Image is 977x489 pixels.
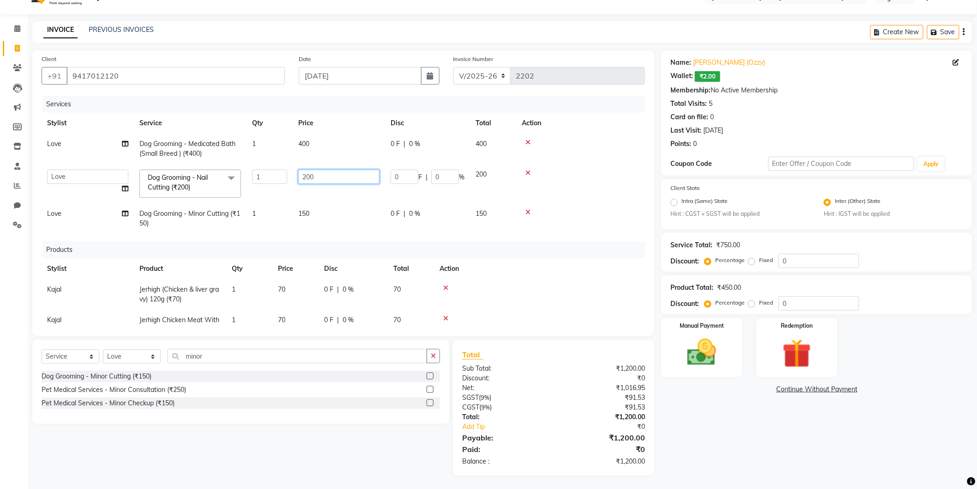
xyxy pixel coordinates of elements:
[554,444,652,455] div: ₹0
[319,258,388,279] th: Disc
[462,393,479,402] span: SGST
[717,283,741,293] div: ₹450.00
[927,25,959,39] button: Save
[773,336,820,372] img: _gift.svg
[835,197,881,208] label: Inter (Other) State
[781,322,813,330] label: Redemption
[42,96,652,113] div: Services
[324,315,333,325] span: 0 F
[42,258,134,279] th: Stylist
[299,55,311,63] label: Date
[670,112,708,122] div: Card on file:
[89,25,154,34] a: PREVIOUS INVOICES
[693,139,697,149] div: 0
[481,403,490,411] span: 9%
[670,139,691,149] div: Points:
[663,385,971,394] a: Continue Without Payment
[678,336,725,369] img: _cash.svg
[139,316,219,334] span: Jerhigh Chicken Meat With Riceberry 120g (₹70)
[476,170,487,178] span: 200
[554,383,652,393] div: ₹1,016.95
[918,157,944,171] button: Apply
[226,258,272,279] th: Qty
[554,457,652,466] div: ₹1,200.00
[455,412,554,422] div: Total:
[716,240,740,250] div: ₹750.00
[670,86,711,95] div: Membership:
[47,140,61,148] span: Love
[42,398,175,408] div: Pet Medical Services - Minor Checkup (₹150)
[455,393,554,403] div: ( )
[42,372,151,381] div: Dog Grooming - Minor Cutting (₹150)
[66,67,285,85] input: Search by Name/Mobile/Email/Code
[42,67,67,85] button: +91
[391,209,400,219] span: 0 F
[670,71,693,82] div: Wallet:
[139,140,235,158] span: Dog Grooming - Medicated Bath (Small Breed ) (₹400)
[554,403,652,412] div: ₹91.53
[343,315,354,325] span: 0 %
[715,299,745,307] label: Percentage
[42,385,186,395] div: Pet Medical Services - Minor Consultation (₹250)
[554,373,652,383] div: ₹0
[455,383,554,393] div: Net:
[462,350,483,360] span: Total
[393,285,401,293] span: 70
[670,257,699,266] div: Discount:
[459,172,464,182] span: %
[278,316,285,324] span: 70
[139,209,240,227] span: Dog Grooming - Minor Cutting (₹150)
[680,322,724,330] label: Manual Payment
[455,457,554,466] div: Balance :
[824,210,963,218] small: Hint : IGST will be applied
[768,157,915,171] input: Enter Offer / Coupon Code
[554,432,652,443] div: ₹1,200.00
[670,99,707,109] div: Total Visits:
[232,285,235,293] span: 1
[759,299,773,307] label: Fixed
[298,140,309,148] span: 400
[516,113,645,134] th: Action
[232,316,235,324] span: 1
[252,209,256,218] span: 1
[759,256,773,264] label: Fixed
[393,316,401,324] span: 70
[476,140,487,148] span: 400
[293,113,385,134] th: Price
[337,285,339,294] span: |
[252,140,256,148] span: 1
[470,113,516,134] th: Total
[385,113,470,134] th: Disc
[670,283,713,293] div: Product Total:
[670,210,810,218] small: Hint : CGST + SGST will be applied
[134,113,247,134] th: Service
[418,172,422,182] span: F
[434,258,645,279] th: Action
[42,55,56,63] label: Client
[455,432,554,443] div: Payable:
[272,258,319,279] th: Price
[43,22,78,38] a: INVOICE
[670,58,691,67] div: Name:
[388,258,434,279] th: Total
[409,209,420,219] span: 0 %
[476,209,487,218] span: 150
[42,241,652,258] div: Products
[670,184,700,192] label: Client State
[870,25,923,39] button: Create New
[343,285,354,294] span: 0 %
[47,316,61,324] span: Kajal
[455,364,554,373] div: Sub Total:
[455,422,570,432] a: Add Tip
[455,403,554,412] div: ( )
[247,113,293,134] th: Qty
[693,58,765,67] a: [PERSON_NAME] (Ozzy)
[47,209,61,218] span: Love
[404,209,405,219] span: |
[391,139,400,149] span: 0 F
[554,364,652,373] div: ₹1,200.00
[148,173,208,191] span: Dog Grooming - Nail Cutting (₹200)
[409,139,420,149] span: 0 %
[670,299,699,309] div: Discount:
[462,403,479,411] span: CGST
